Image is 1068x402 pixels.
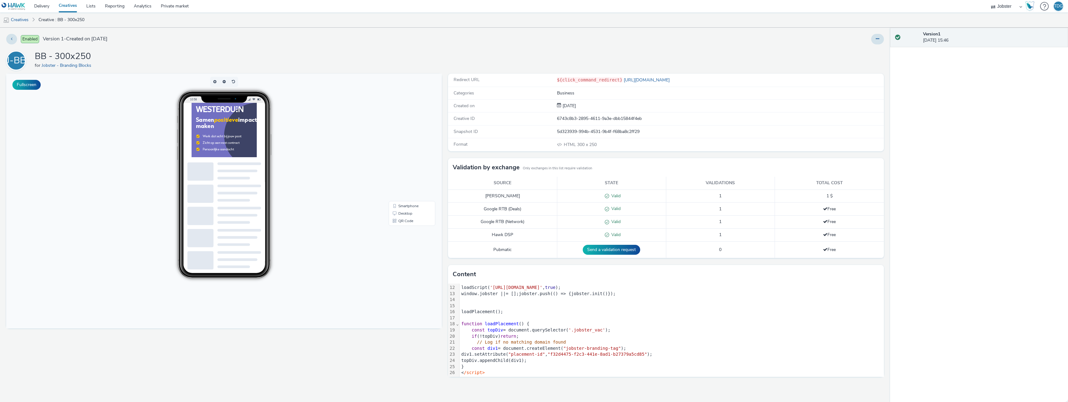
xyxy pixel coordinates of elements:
li: Desktop [384,136,428,144]
td: Hawk DSP [448,229,557,242]
div: 6743c8b3-2895-4611-9a3e-dbb15844f4eb [557,116,883,122]
div: [DATE] 15:46 [923,31,1063,44]
span: 300 x 250 [563,142,597,148]
span: 1 [719,193,722,199]
span: Version 1 - Created on [DATE] [43,35,107,43]
span: return [500,334,516,339]
div: 22 [448,345,456,352]
div: < [459,370,884,376]
span: div1 [487,346,498,351]
span: '.jobster_vac' [568,327,605,332]
button: Send a validation request [583,245,640,255]
span: QR Code [392,145,407,149]
h3: Content [453,270,476,279]
span: 0 [719,247,722,253]
div: 24 [448,358,456,364]
span: Created on [454,103,475,109]
a: J-BB [6,57,29,63]
div: loadPlacement(); [459,309,884,315]
a: [URL][DOMAIN_NAME] [622,77,672,83]
div: window.jobster ||= [];jobster.push(() => {jobster.init()}); [459,291,884,297]
div: 25 [448,364,456,370]
div: (!topDiv) ; [459,333,884,340]
td: Google RTB (Network) [448,216,557,229]
span: Free [823,219,836,225]
span: for [35,62,42,68]
div: J-BB [7,52,26,69]
span: Valid [609,206,621,212]
span: loadPlacement [485,321,519,326]
span: function [461,321,482,326]
span: 1 $ [826,193,833,199]
th: Total cost [775,177,884,190]
small: Only exchanges in this list require validation [523,166,592,171]
span: Creative ID [454,116,475,121]
span: Categories [454,90,474,96]
div: = document.querySelector( ); [459,327,884,333]
div: 20 [448,333,456,340]
h3: Validation by exchange [453,163,520,172]
div: 12 [448,285,456,291]
span: Redirect URL [454,77,480,83]
span: Desktop [392,138,406,142]
div: loadScript( , ); [459,285,884,291]
span: Smartphone [392,130,412,134]
span: Free [823,247,836,253]
a: Hawk Academy [1025,1,1037,11]
span: Enabled [21,35,39,43]
div: Business [557,90,883,96]
span: if [472,334,477,339]
div: Creation 25 June 2025, 15:46 [561,103,576,109]
div: 14 [448,297,456,303]
code: ${click_command_redirect} [557,77,622,82]
span: "f32d4475-f2c3-441e-8ad1-b27379a5cd85" [548,352,647,357]
div: } [459,364,884,370]
span: Format [454,141,468,147]
div: 17 [448,315,456,321]
h1: BB - 300x250 [35,51,94,62]
img: Hawk Academy [1025,1,1034,11]
div: = document.createElement( ); [459,345,884,352]
video: westerduin video [2,2,92,77]
li: Smartphone [384,129,428,136]
span: Valid [609,219,621,225]
span: 1 [719,206,722,212]
li: QR Code [384,144,428,151]
td: Pubmatic [448,241,557,258]
th: State [557,177,666,190]
li: Persoonlijke aandacht [7,62,88,71]
h2: Samen impact maken [6,20,93,37]
div: 13 [448,291,456,297]
div: 26 [448,370,456,376]
span: topDiv [487,327,503,332]
li: Werk dat echt bij jouw past [7,43,88,52]
strong: Version 1 [923,31,940,37]
span: // Log if no matching domain found [477,340,566,345]
a: Creative : BB - 300x250 [35,12,88,27]
td: Google RTB (Deals) [448,203,557,216]
span: [DATE] [561,103,576,109]
a: Jobster - Branding Blocks [42,62,94,68]
span: "placement-id" [508,352,545,357]
span: Fold line [456,321,459,326]
th: Validations [666,177,775,190]
span: const [472,346,485,351]
span: Free [823,206,836,212]
div: 18 [448,321,456,327]
th: Source [448,177,557,190]
span: 1 [719,219,722,225]
td: [PERSON_NAME] [448,190,557,203]
img: mobile [3,17,9,23]
span: 1 [719,232,722,238]
li: Zicht op een vast contract [7,52,88,62]
div: 21 [448,339,456,345]
div: div1.setAttribute( , ); [459,351,884,358]
span: /script> [464,370,485,375]
div: () { [459,321,884,327]
span: Snapshot ID [454,129,478,135]
span: 10:58 [183,24,190,27]
div: topDiv.appendChild(div1); [459,358,884,364]
span: "jobster-branding-tag" [563,346,621,351]
img: undefined Logo [2,2,25,10]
